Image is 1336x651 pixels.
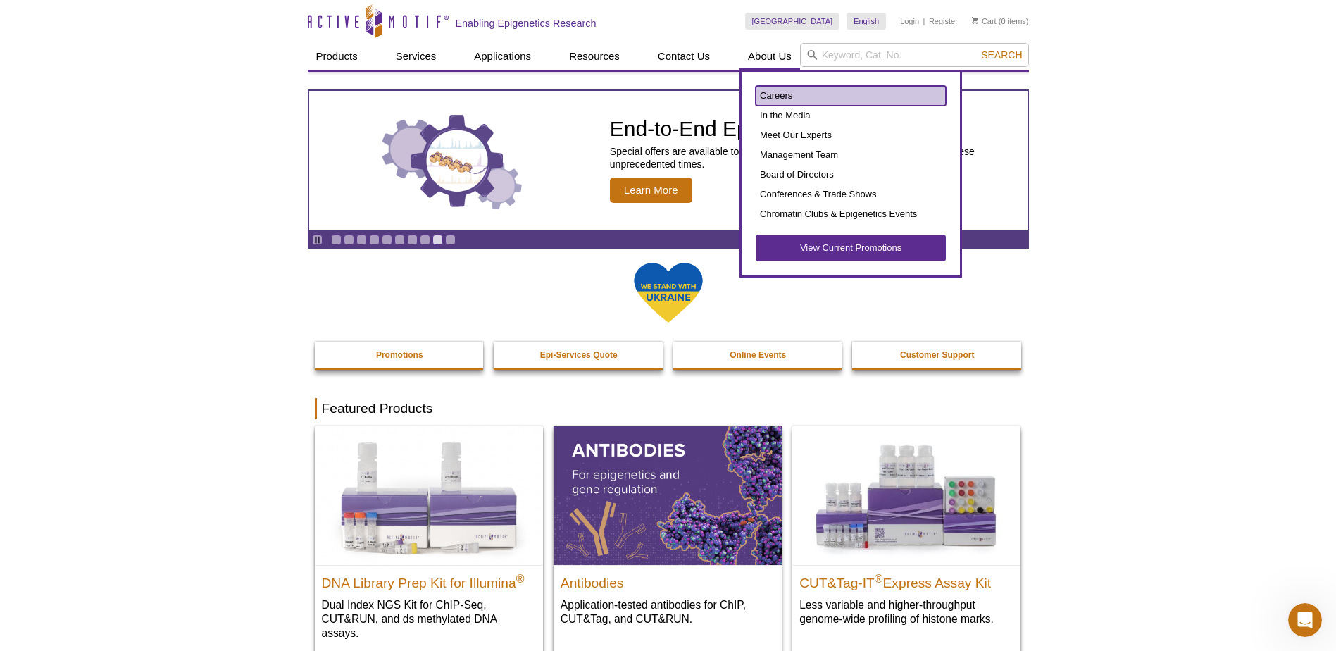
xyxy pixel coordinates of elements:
a: Go to slide 4 [369,235,380,245]
h2: DNA Library Prep Kit for Illumina [322,569,536,590]
h2: Enabling Epigenetics Research [456,17,597,30]
a: Applications [466,43,539,70]
img: We Stand With Ukraine [633,261,704,324]
p: Special offers are available to help keep your research moving forward during these unprecedented... [610,145,1020,170]
a: Management Team [756,145,946,165]
img: Your Cart [972,17,978,24]
iframe: Intercom live chat [1288,603,1322,637]
a: [GEOGRAPHIC_DATA] [745,13,840,30]
a: Go to slide 5 [382,235,392,245]
a: Services [387,43,445,70]
a: Resources [561,43,628,70]
img: DNA Library Prep Kit for Illumina [315,426,543,564]
a: Promotions [315,342,485,368]
button: Search [977,49,1026,61]
p: Application-tested antibodies for ChIP, CUT&Tag, and CUT&RUN. [561,597,775,626]
img: Three gears with decorative charts inside the larger center gear. [382,111,523,210]
strong: Online Events [730,350,786,360]
h2: Antibodies [561,569,775,590]
a: Three gears with decorative charts inside the larger center gear. End-to-End Epigenetic Services ... [309,91,1028,230]
span: Search [981,49,1022,61]
a: Meet Our Experts [756,125,946,145]
a: Products [308,43,366,70]
a: Chromatin Clubs & Epigenetics Events [756,204,946,224]
a: Go to slide 9 [432,235,443,245]
a: Customer Support [852,342,1023,368]
strong: Customer Support [900,350,974,360]
span: Learn More [610,178,692,203]
a: In the Media [756,106,946,125]
strong: Epi-Services Quote [540,350,618,360]
h2: CUT&Tag-IT Express Assay Kit [799,569,1013,590]
a: Careers [756,86,946,106]
h2: Featured Products [315,398,1022,419]
a: English [847,13,886,30]
sup: ® [516,572,525,584]
li: (0 items) [972,13,1029,30]
a: CUT&Tag-IT® Express Assay Kit CUT&Tag-IT®Express Assay Kit Less variable and higher-throughput ge... [792,426,1020,640]
img: All Antibodies [554,426,782,564]
a: Register [929,16,958,26]
a: Contact Us [649,43,718,70]
a: Go to slide 1 [331,235,342,245]
a: Go to slide 6 [394,235,405,245]
a: Go to slide 3 [356,235,367,245]
p: Dual Index NGS Kit for ChIP-Seq, CUT&RUN, and ds methylated DNA assays. [322,597,536,640]
a: Cart [972,16,997,26]
a: Go to slide 2 [344,235,354,245]
li: | [923,13,925,30]
a: Epi-Services Quote [494,342,664,368]
a: All Antibodies Antibodies Application-tested antibodies for ChIP, CUT&Tag, and CUT&RUN. [554,426,782,640]
p: Less variable and higher-throughput genome-wide profiling of histone marks​. [799,597,1013,626]
a: Online Events [673,342,844,368]
h2: End-to-End Epigenetic Services [610,118,1020,139]
article: End-to-End Epigenetic Services [309,91,1028,230]
a: Go to slide 10 [445,235,456,245]
a: Go to slide 7 [407,235,418,245]
img: CUT&Tag-IT® Express Assay Kit [792,426,1020,564]
input: Keyword, Cat. No. [800,43,1029,67]
a: About Us [739,43,800,70]
strong: Promotions [376,350,423,360]
a: Board of Directors [756,165,946,185]
a: Login [900,16,919,26]
a: View Current Promotions [756,235,946,261]
a: Toggle autoplay [312,235,323,245]
sup: ® [875,572,883,584]
a: Go to slide 8 [420,235,430,245]
a: Conferences & Trade Shows [756,185,946,204]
